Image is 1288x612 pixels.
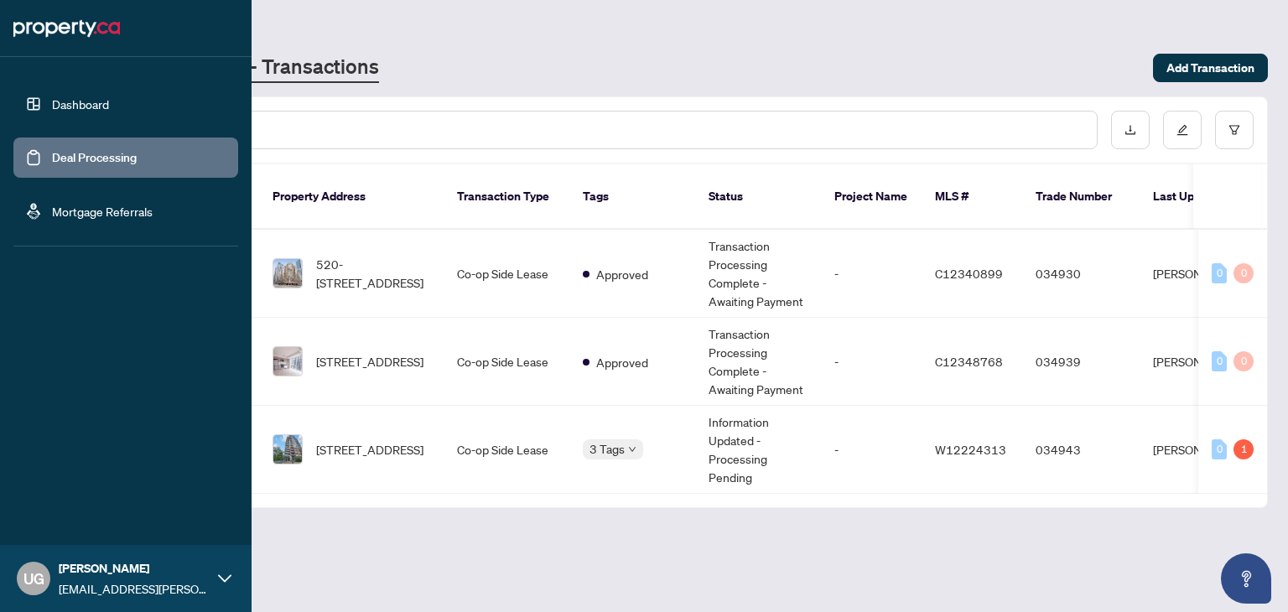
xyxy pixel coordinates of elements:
[596,265,648,283] span: Approved
[1228,124,1240,136] span: filter
[569,164,695,230] th: Tags
[1166,54,1254,81] span: Add Transaction
[935,354,1003,369] span: C12348768
[52,204,153,219] a: Mortgage Referrals
[821,164,922,230] th: Project Name
[444,164,569,230] th: Transaction Type
[23,567,44,590] span: UG
[273,435,302,464] img: thumbnail-img
[821,318,922,406] td: -
[273,347,302,376] img: thumbnail-img
[1140,164,1265,230] th: Last Updated By
[1212,439,1227,459] div: 0
[444,230,569,318] td: Co-op Side Lease
[1215,111,1254,149] button: filter
[59,559,210,578] span: [PERSON_NAME]
[444,318,569,406] td: Co-op Side Lease
[821,230,922,318] td: -
[1022,406,1140,494] td: 034943
[1140,318,1265,406] td: [PERSON_NAME]
[316,255,430,292] span: 520-[STREET_ADDRESS]
[695,164,821,230] th: Status
[1176,124,1188,136] span: edit
[1233,263,1254,283] div: 0
[1111,111,1150,149] button: download
[1212,351,1227,371] div: 0
[59,579,210,598] span: [EMAIL_ADDRESS][PERSON_NAME][DOMAIN_NAME]
[935,442,1006,457] span: W12224313
[1124,124,1136,136] span: download
[695,318,821,406] td: Transaction Processing Complete - Awaiting Payment
[316,352,423,371] span: [STREET_ADDRESS]
[13,15,120,42] img: logo
[1212,263,1227,283] div: 0
[1233,439,1254,459] div: 1
[1221,553,1271,604] button: Open asap
[695,406,821,494] td: Information Updated - Processing Pending
[52,150,137,165] a: Deal Processing
[695,230,821,318] td: Transaction Processing Complete - Awaiting Payment
[1022,230,1140,318] td: 034930
[821,406,922,494] td: -
[1153,54,1268,82] button: Add Transaction
[1233,351,1254,371] div: 0
[259,164,444,230] th: Property Address
[922,164,1022,230] th: MLS #
[1140,230,1265,318] td: [PERSON_NAME]
[1163,111,1202,149] button: edit
[1022,318,1140,406] td: 034939
[628,445,636,454] span: down
[273,259,302,288] img: thumbnail-img
[589,439,625,459] span: 3 Tags
[596,353,648,371] span: Approved
[1140,406,1265,494] td: [PERSON_NAME]
[52,96,109,112] a: Dashboard
[316,440,423,459] span: [STREET_ADDRESS]
[444,406,569,494] td: Co-op Side Lease
[1022,164,1140,230] th: Trade Number
[935,266,1003,281] span: C12340899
